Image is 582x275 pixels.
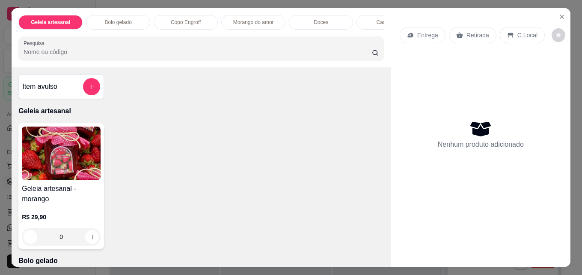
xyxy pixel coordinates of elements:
button: decrease-product-quantity [552,28,565,42]
p: Geleia artesanal [31,19,70,26]
p: Geleia artesanal [18,106,384,116]
p: Morango do amor [233,19,274,26]
p: Bolo gelado [105,19,132,26]
p: Bolo gelado [18,256,384,266]
button: add-separate-item [83,78,100,95]
p: Doces [314,19,328,26]
h4: Geleia artesanal - morango [22,184,101,204]
img: product-image [22,127,101,180]
p: R$ 29,90 [22,213,101,221]
h4: Item avulso [22,82,57,92]
label: Pesquisa [24,39,48,47]
p: C.Local [517,31,537,39]
p: Nenhum produto adicionado [438,139,524,150]
p: Retirada [466,31,489,39]
button: increase-product-quantity [85,230,99,244]
input: Pesquisa [24,48,372,56]
p: Caseirinho [377,19,401,26]
p: Entrega [417,31,438,39]
button: Close [555,10,569,24]
p: Copo Engroff [171,19,201,26]
button: decrease-product-quantity [24,230,37,244]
